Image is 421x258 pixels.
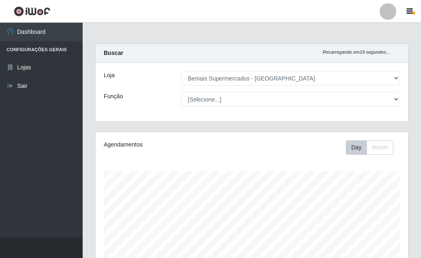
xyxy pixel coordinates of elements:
button: Month [366,140,393,155]
div: First group [346,140,393,155]
strong: Buscar [104,50,123,56]
label: Função [104,92,123,101]
div: Agendamentos [104,140,220,149]
img: CoreUI Logo [14,6,50,17]
button: Day [346,140,367,155]
label: Loja [104,71,114,80]
div: Toolbar with button groups [346,140,400,155]
i: Recarregando em 19 segundos... [323,50,390,54]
